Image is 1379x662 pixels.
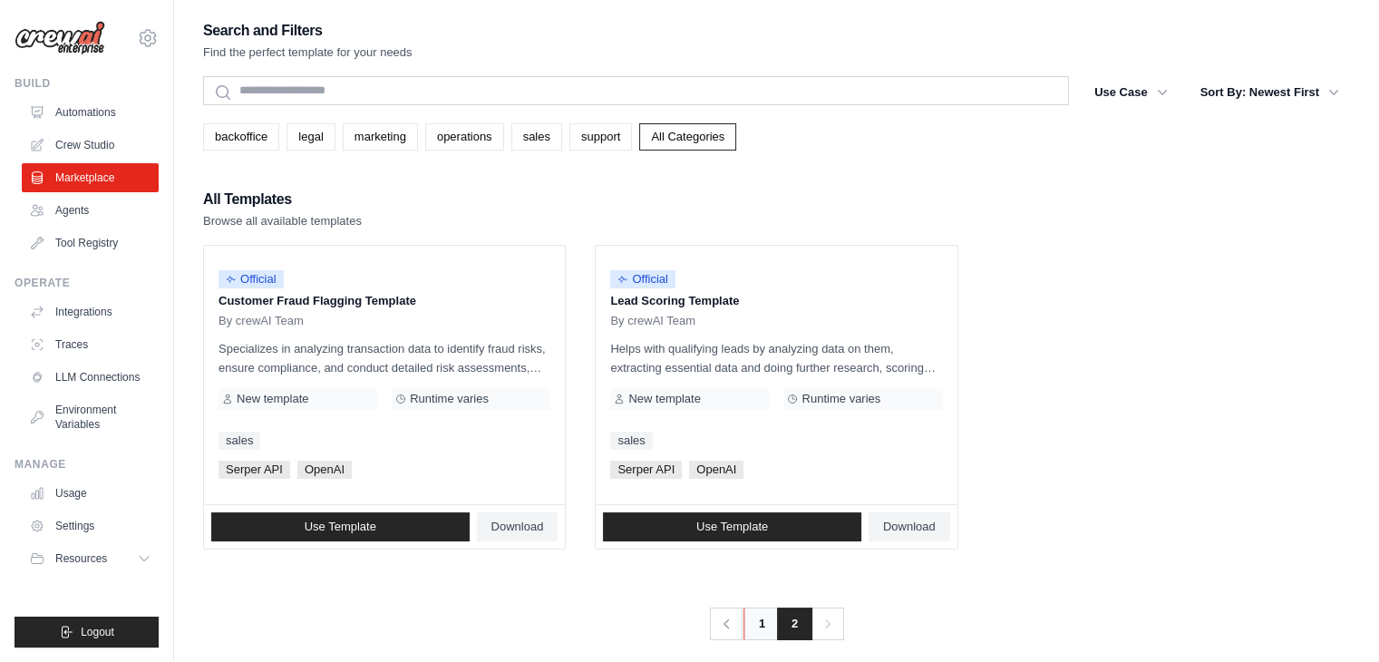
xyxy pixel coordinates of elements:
a: sales [219,432,260,450]
a: All Categories [639,123,736,151]
a: Crew Studio [22,131,159,160]
span: Download [491,520,544,534]
span: New template [628,392,700,406]
div: Operate [15,276,159,290]
span: Official [610,270,675,288]
span: 2 [777,608,812,640]
p: Specializes in analyzing transaction data to identify fraud risks, ensure compliance, and conduct... [219,339,550,377]
a: sales [610,432,652,450]
a: backoffice [203,123,279,151]
a: Agents [22,196,159,225]
a: Usage [22,479,159,508]
span: Logout [81,625,114,639]
a: support [569,123,632,151]
h2: Search and Filters [203,18,413,44]
p: Browse all available templates [203,212,362,230]
span: Serper API [219,461,290,479]
button: Logout [15,617,159,647]
a: Use Template [603,512,861,541]
a: Download [477,512,558,541]
a: Automations [22,98,159,127]
span: Resources [55,551,107,566]
span: Use Template [305,520,376,534]
a: Environment Variables [22,395,159,439]
p: Lead Scoring Template [610,292,942,310]
button: Use Case [1083,76,1179,109]
a: marketing [343,123,418,151]
img: Logo [15,21,105,55]
span: Runtime varies [410,392,489,406]
a: LLM Connections [22,363,159,392]
p: Customer Fraud Flagging Template [219,292,550,310]
a: Marketplace [22,163,159,192]
div: Build [15,76,159,91]
a: legal [286,123,335,151]
p: Find the perfect template for your needs [203,44,413,62]
button: Resources [22,544,159,573]
a: Settings [22,511,159,540]
a: Download [869,512,950,541]
a: Use Template [211,512,470,541]
a: Tool Registry [22,229,159,258]
a: Traces [22,330,159,359]
a: 1 [743,608,780,640]
p: Helps with qualifying leads by analyzing data on them, extracting essential data and doing furthe... [610,339,942,377]
span: By crewAI Team [219,314,304,328]
span: Runtime varies [801,392,880,406]
a: operations [425,123,504,151]
span: By crewAI Team [610,314,695,328]
span: OpenAI [689,461,743,479]
span: Use Template [696,520,768,534]
a: sales [511,123,562,151]
a: Integrations [22,297,159,326]
div: Manage [15,457,159,472]
span: Official [219,270,284,288]
span: OpenAI [297,461,352,479]
span: New template [237,392,308,406]
span: Serper API [610,461,682,479]
button: Sort By: Newest First [1190,76,1350,109]
span: Download [883,520,936,534]
nav: Pagination [709,608,844,640]
h2: All Templates [203,187,362,212]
